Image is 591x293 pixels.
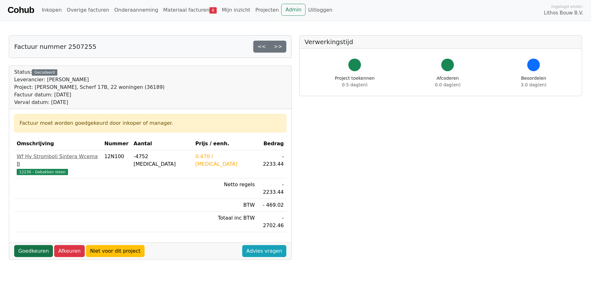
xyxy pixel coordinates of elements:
[195,153,255,168] div: 0.470 / [MEDICAL_DATA]
[193,212,257,232] td: Totaal inc BTW
[335,75,375,88] div: Project toekennen
[193,178,257,199] td: Netto regels
[131,137,193,150] th: Aantal
[242,245,286,257] a: Advies vragen
[305,38,577,46] h5: Verwerkingstijd
[257,212,286,232] td: - 2702.46
[39,4,64,16] a: Inkopen
[14,68,165,106] div: Status:
[102,150,131,178] td: 12N100
[281,4,306,16] a: Admin
[112,4,161,16] a: Onderaanneming
[270,41,286,53] a: >>
[257,150,286,178] td: - 2233.44
[134,153,190,168] div: -4752 [MEDICAL_DATA]
[219,4,253,16] a: Mijn inzicht
[14,137,102,150] th: Omschrijving
[551,3,583,9] span: Ingelogd onder:
[14,76,165,83] div: Leverancier: [PERSON_NAME]
[435,75,461,88] div: Afcoderen
[209,7,217,14] span: 8
[14,43,96,50] h5: Factuur nummer 2507255
[342,82,368,87] span: 0.5 dag(en)
[17,153,99,168] div: Wf Hv Stromboli Sintera Wcema B
[253,4,282,16] a: Projecten
[521,82,547,87] span: 3.0 dag(en)
[14,91,165,99] div: Factuur datum: [DATE]
[54,245,85,257] a: Afkeuren
[86,245,145,257] a: Niet voor dit project
[14,245,53,257] a: Goedkeuren
[32,69,57,76] div: Gecodeerd
[161,4,219,16] a: Materiaal facturen8
[253,41,270,53] a: <<
[257,137,286,150] th: Bedrag
[435,82,461,87] span: 0.0 dag(en)
[257,178,286,199] td: - 2233.44
[17,153,99,175] a: Wf Hv Stromboli Sintera Wcema B12230 - Gebakken steen
[20,119,281,127] div: Factuur moet worden goedgekeurd door inkoper of manager.
[193,199,257,212] td: BTW
[64,4,112,16] a: Overige facturen
[14,99,165,106] div: Verval datum: [DATE]
[306,4,335,16] a: Uitloggen
[8,3,34,18] a: Cohub
[544,9,583,17] span: Lithos Bouw B.V.
[193,137,257,150] th: Prijs / eenh.
[17,169,68,175] span: 12230 - Gebakken steen
[257,199,286,212] td: - 469.02
[102,137,131,150] th: Nummer
[521,75,547,88] div: Beoordelen
[14,83,165,91] div: Project: [PERSON_NAME], Scherf 17B, 22 woningen (36189)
